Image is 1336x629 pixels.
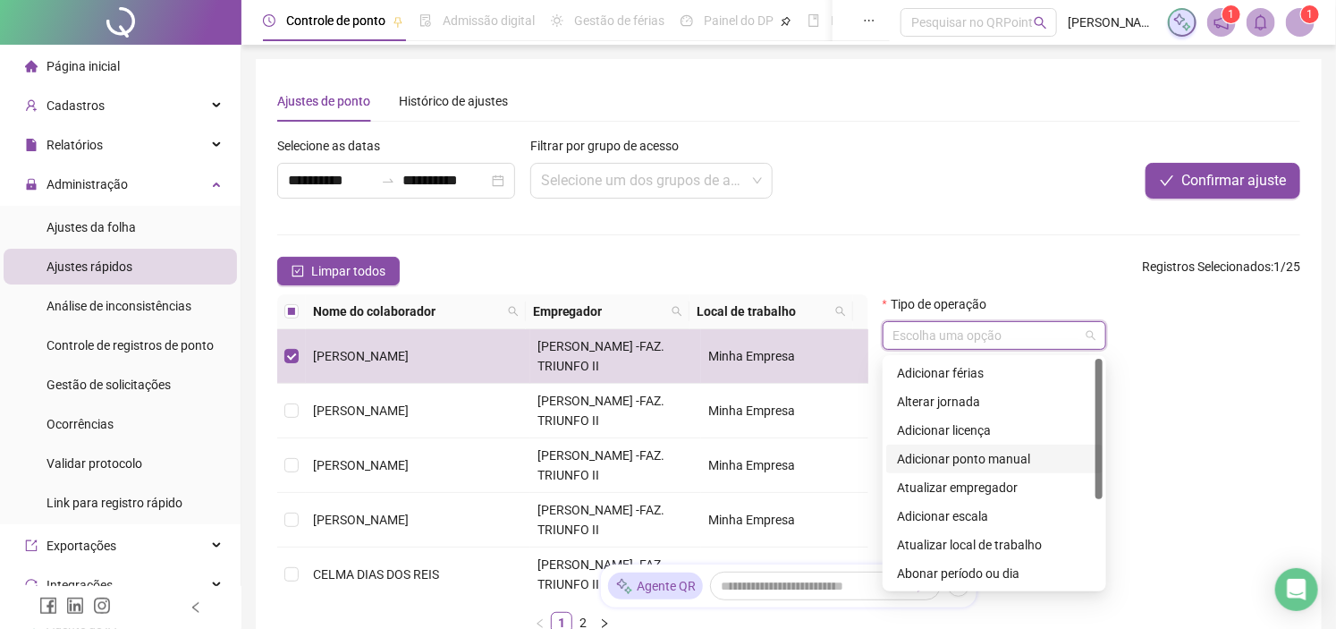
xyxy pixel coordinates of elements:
[313,349,409,363] span: [PERSON_NAME]
[1301,5,1319,23] sup: Atualize o seu contato no menu Meus Dados
[47,496,182,510] span: Link para registro rápido
[25,540,38,552] span: export
[277,136,392,156] label: Selecione as datas
[537,503,664,537] span: [PERSON_NAME] -FAZ. TRIUNFO II
[1222,5,1240,23] sup: 1
[832,298,850,325] span: search
[25,579,38,591] span: sync
[47,456,142,471] span: Validar protocolo
[537,557,664,591] span: [PERSON_NAME] -FAZ. TRIUNFO II
[886,445,1103,473] div: Adicionar ponto manual
[292,265,304,277] span: check-square
[886,387,1103,416] div: Alterar jornada
[443,13,535,28] span: Admissão digital
[277,257,400,285] button: Limpar todos
[835,306,846,317] span: search
[599,618,610,629] span: right
[615,577,633,596] img: sparkle-icon.fc2bf0ac1784a2077858766a79e2daf3.svg
[47,299,191,313] span: Análise de inconsistências
[1181,170,1286,191] span: Confirmar ajuste
[313,513,409,527] span: [PERSON_NAME]
[47,539,116,553] span: Exportações
[93,597,111,615] span: instagram
[1307,8,1314,21] span: 1
[897,564,1092,583] div: Abonar período ou dia
[381,174,395,188] span: to
[47,378,171,392] span: Gestão de solicitações
[1172,13,1192,32] img: sparkle-icon.fc2bf0ac1784a2077858766a79e2daf3.svg
[66,597,84,615] span: linkedin
[1275,568,1318,611] div: Open Intercom Messenger
[863,14,875,27] span: ellipsis
[399,91,508,111] div: Histórico de ajustes
[47,220,136,234] span: Ajustes da folha
[537,394,664,428] span: [PERSON_NAME] -FAZ. TRIUNFO II
[1253,14,1269,30] span: bell
[1034,16,1047,30] span: search
[47,417,114,431] span: Ocorrências
[25,139,38,151] span: file
[263,14,275,27] span: clock-circle
[504,298,522,325] span: search
[886,559,1103,588] div: Abonar período ou dia
[681,14,693,27] span: dashboard
[897,478,1092,497] div: Atualizar empregador
[286,13,385,28] span: Controle de ponto
[1160,174,1174,188] span: check
[190,601,202,614] span: left
[393,16,403,27] span: pushpin
[537,339,664,373] span: [PERSON_NAME] -FAZ. TRIUNFO II
[47,259,132,274] span: Ajustes rápidos
[883,294,998,314] label: Tipo de operação
[897,363,1092,383] div: Adicionar férias
[897,535,1092,555] div: Atualizar local de trabalho
[886,502,1103,531] div: Adicionar escala
[313,404,409,418] span: [PERSON_NAME]
[672,306,682,317] span: search
[574,13,664,28] span: Gestão de férias
[708,404,795,418] span: Minha Empresa
[530,136,690,156] label: Filtrar por grupo de acesso
[704,13,774,28] span: Painel do DP
[897,421,1092,440] div: Adicionar licença
[897,506,1092,526] div: Adicionar escala
[47,338,214,353] span: Controle de registros de ponto
[313,458,409,472] span: [PERSON_NAME]
[608,573,703,599] div: Agente QR
[708,349,795,363] span: Minha Empresa
[25,60,38,72] span: home
[47,138,103,152] span: Relatórios
[886,473,1103,502] div: Atualizar empregador
[47,59,120,73] span: Página inicial
[1213,14,1230,30] span: notification
[897,392,1092,412] div: Alterar jornada
[1142,259,1271,274] span: Registros Selecionados
[311,261,385,281] span: Limpar todos
[313,567,439,582] span: CELMA DIAS DOS REIS
[886,531,1103,559] div: Atualizar local de trabalho
[886,416,1103,445] div: Adicionar licença
[277,91,370,111] div: Ajustes de ponto
[1146,163,1300,199] button: Confirmar ajuste
[533,302,665,321] span: Empregador
[535,618,545,629] span: left
[537,448,664,482] span: [PERSON_NAME] -FAZ. TRIUNFO II
[508,306,519,317] span: search
[381,174,395,188] span: swap-right
[708,458,795,472] span: Minha Empresa
[781,16,791,27] span: pushpin
[551,14,563,27] span: sun
[808,14,820,27] span: book
[47,98,105,113] span: Cadastros
[1229,8,1235,21] span: 1
[831,13,945,28] span: Folha de pagamento
[47,578,113,592] span: Integrações
[25,99,38,112] span: user-add
[39,597,57,615] span: facebook
[697,302,828,321] span: Local de trabalho
[886,359,1103,387] div: Adicionar férias
[47,177,128,191] span: Administração
[1068,13,1157,32] span: [PERSON_NAME]. Triunfo Ii
[1142,257,1300,285] span: : 1 / 25
[668,298,686,325] span: search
